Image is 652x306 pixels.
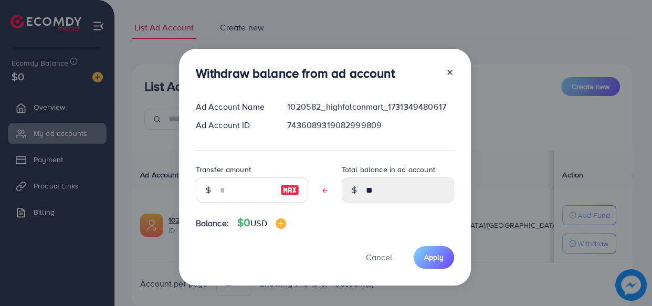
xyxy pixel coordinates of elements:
[196,66,395,81] h3: Withdraw balance from ad account
[280,184,299,196] img: image
[414,246,454,269] button: Apply
[276,218,286,229] img: image
[279,101,462,113] div: 1020582_highfalconmart_1731349480617
[366,251,392,263] span: Cancel
[187,119,279,131] div: Ad Account ID
[187,101,279,113] div: Ad Account Name
[279,119,462,131] div: 7436089319082999809
[196,164,251,175] label: Transfer amount
[196,217,229,229] span: Balance:
[250,217,267,229] span: USD
[237,216,286,229] h4: $0
[342,164,435,175] label: Total balance in ad account
[424,252,444,262] span: Apply
[353,246,405,269] button: Cancel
